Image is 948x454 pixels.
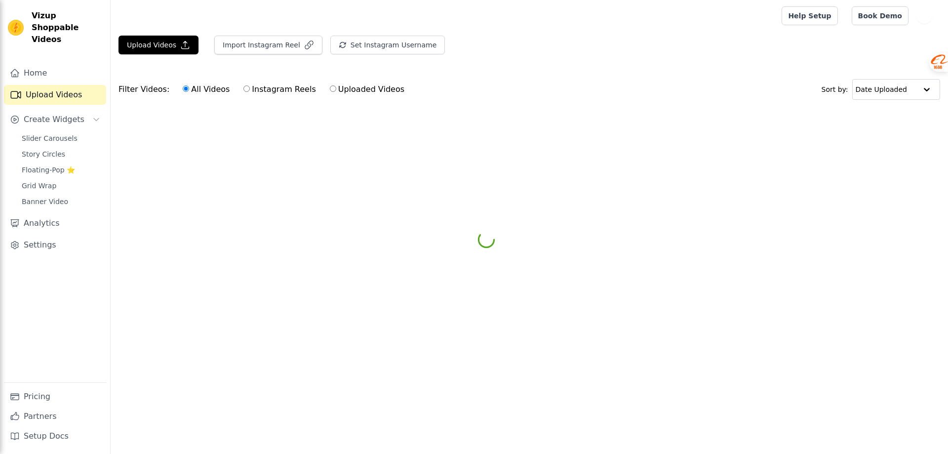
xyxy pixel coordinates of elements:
[22,149,65,159] span: Story Circles
[22,197,68,206] span: Banner Video
[16,179,106,193] a: Grid Wrap
[24,114,84,125] span: Create Widgets
[330,36,445,54] button: Set Instagram Username
[214,36,322,54] button: Import Instagram Reel
[16,195,106,208] a: Banner Video
[822,79,941,100] div: Sort by:
[782,6,837,25] a: Help Setup
[8,20,24,36] img: Vizup
[22,133,78,143] span: Slider Carousels
[22,165,75,175] span: Floating-Pop ⭐
[118,36,198,54] button: Upload Videos
[243,83,316,96] label: Instagram Reels
[118,78,410,101] div: Filter Videos:
[16,147,106,161] a: Story Circles
[4,110,106,129] button: Create Widgets
[4,85,106,105] a: Upload Videos
[329,83,405,96] label: Uploaded Videos
[16,131,106,145] a: Slider Carousels
[22,181,56,191] span: Grid Wrap
[4,235,106,255] a: Settings
[182,83,230,96] label: All Videos
[4,426,106,446] a: Setup Docs
[852,6,908,25] a: Book Demo
[32,10,102,45] span: Vizup Shoppable Videos
[4,63,106,83] a: Home
[4,407,106,426] a: Partners
[183,85,189,92] input: All Videos
[243,85,250,92] input: Instagram Reels
[16,163,106,177] a: Floating-Pop ⭐
[4,387,106,407] a: Pricing
[4,213,106,233] a: Analytics
[330,85,336,92] input: Uploaded Videos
